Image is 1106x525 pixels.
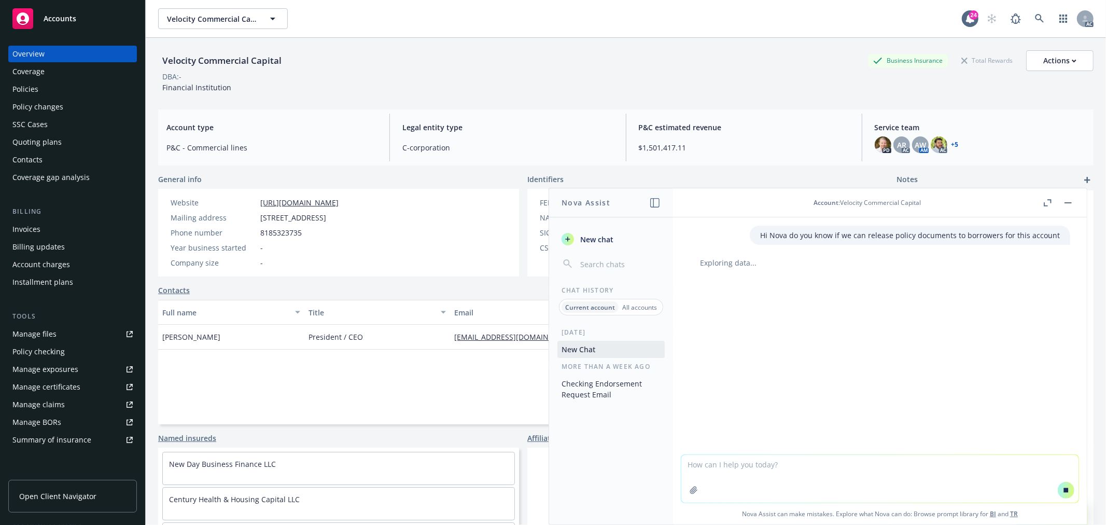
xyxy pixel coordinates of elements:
[167,13,257,24] span: Velocity Commercial Capital
[12,274,73,291] div: Installment plans
[540,227,625,238] div: SIC code
[158,8,288,29] button: Velocity Commercial Capital
[171,257,256,268] div: Company size
[12,343,65,360] div: Policy checking
[8,239,137,255] a: Billing updates
[12,46,45,62] div: Overview
[171,227,256,238] div: Phone number
[12,116,48,133] div: SSC Cases
[454,332,584,342] a: [EMAIL_ADDRESS][DOMAIN_NAME]
[44,15,76,23] span: Accounts
[565,303,615,312] p: Current account
[8,116,137,133] a: SSC Cases
[12,432,91,448] div: Summary of insurance
[260,242,263,253] span: -
[549,328,673,337] div: [DATE]
[12,379,80,395] div: Manage certificates
[990,509,996,518] a: BI
[171,212,256,223] div: Mailing address
[8,206,137,217] div: Billing
[814,198,839,207] span: Account
[557,375,665,403] button: Checking Endorsement Request Email
[8,81,137,98] a: Policies
[8,169,137,186] a: Coverage gap analysis
[260,198,339,208] a: [URL][DOMAIN_NAME]
[8,469,137,479] div: Analytics hub
[8,326,137,342] a: Manage files
[162,331,220,342] span: [PERSON_NAME]
[158,300,304,325] button: Full name
[578,234,613,245] span: New chat
[639,122,849,133] span: P&C estimated revenue
[260,227,302,238] span: 8185323735
[402,142,613,153] span: C-corporation
[1043,51,1076,71] div: Actions
[540,242,625,253] div: CSLB
[982,8,1002,29] a: Start snowing
[549,362,673,371] div: More than a week ago
[166,142,377,153] span: P&C - Commercial lines
[158,285,190,296] a: Contacts
[309,307,435,318] div: Title
[12,134,62,150] div: Quoting plans
[12,414,61,431] div: Manage BORs
[760,230,1060,241] p: Hi Nova do you know if we can release policy documents to borrowers for this account
[527,174,564,185] span: Identifiers
[1053,8,1074,29] a: Switch app
[12,81,38,98] div: Policies
[171,242,256,253] div: Year business started
[304,300,451,325] button: Title
[814,198,921,207] div: : Velocity Commercial Capital
[8,63,137,80] a: Coverage
[527,433,594,444] a: Affiliated accounts
[1010,509,1018,518] a: TR
[169,494,300,504] a: Century Health & Housing Capital LLC
[8,46,137,62] a: Overview
[1005,8,1026,29] a: Report a Bug
[8,99,137,115] a: Policy changes
[868,54,948,67] div: Business Insurance
[12,239,65,255] div: Billing updates
[1026,50,1094,71] button: Actions
[897,140,906,150] span: AR
[639,142,849,153] span: $1,501,417.11
[158,54,286,67] div: Velocity Commercial Capital
[12,396,65,413] div: Manage claims
[1081,174,1094,186] a: add
[1029,8,1050,29] a: Search
[169,459,276,469] a: New Day Business Finance LLC
[454,307,678,318] div: Email
[8,343,137,360] a: Policy checking
[677,503,1083,524] span: Nova Assist can make mistakes. Explore what Nova can do: Browse prompt library for and
[8,396,137,413] a: Manage claims
[690,257,1070,268] div: Exploring data...
[171,197,256,208] div: Website
[8,311,137,322] div: Tools
[915,140,926,150] span: AW
[557,341,665,358] button: New Chat
[969,10,978,20] div: 24
[578,257,661,271] input: Search chats
[260,257,263,268] span: -
[8,361,137,378] a: Manage exposures
[8,274,137,291] a: Installment plans
[8,432,137,448] a: Summary of insurance
[875,136,891,153] img: photo
[897,174,918,186] span: Notes
[956,54,1018,67] div: Total Rewards
[12,361,78,378] div: Manage exposures
[158,174,202,185] span: General info
[951,142,959,148] a: +5
[12,256,70,273] div: Account charges
[12,221,40,238] div: Invoices
[540,197,625,208] div: FEIN
[402,122,613,133] span: Legal entity type
[19,491,96,502] span: Open Client Navigator
[931,136,947,153] img: photo
[162,71,181,82] div: DBA: -
[622,303,657,312] p: All accounts
[166,122,377,133] span: Account type
[549,286,673,295] div: Chat History
[8,134,137,150] a: Quoting plans
[875,122,1085,133] span: Service team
